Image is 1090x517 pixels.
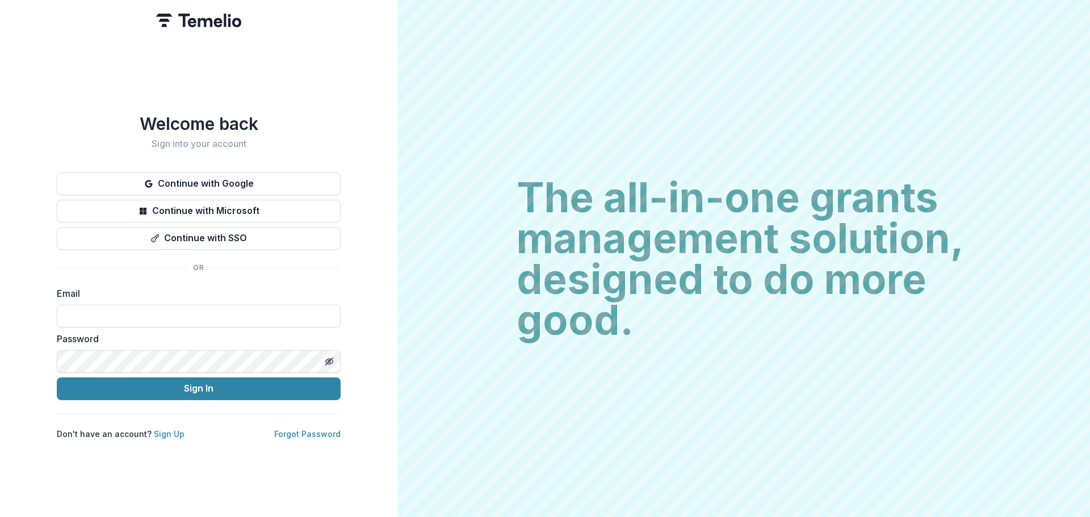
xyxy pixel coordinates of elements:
p: Don't have an account? [57,428,185,440]
button: Sign In [57,377,341,400]
a: Forgot Password [274,429,341,439]
label: Email [57,287,334,300]
button: Continue with SSO [57,227,341,250]
h1: Welcome back [57,114,341,134]
a: Sign Up [154,429,185,439]
button: Continue with Google [57,173,341,195]
button: Continue with Microsoft [57,200,341,222]
label: Password [57,332,334,346]
h2: Sign into your account [57,138,341,149]
img: Temelio [156,14,241,27]
button: Toggle password visibility [320,352,338,371]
